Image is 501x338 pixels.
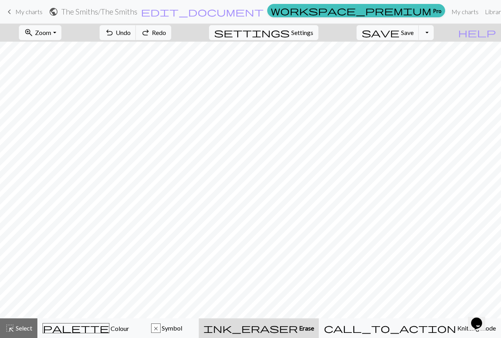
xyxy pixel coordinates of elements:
[298,324,314,332] span: Erase
[141,6,264,17] span: edit_document
[152,324,160,333] div: x
[136,25,171,40] button: Redo
[209,25,318,40] button: SettingsSettings
[37,318,134,338] button: Colour
[5,6,14,17] span: keyboard_arrow_left
[324,323,456,334] span: call_to_action
[5,5,43,18] a: My charts
[203,323,298,334] span: ink_eraser
[15,324,32,332] span: Select
[105,27,114,38] span: undo
[161,324,182,332] span: Symbol
[214,28,290,37] i: Settings
[24,27,33,38] span: zoom_in
[199,318,319,338] button: Erase
[401,29,414,36] span: Save
[448,4,482,20] a: My charts
[214,27,290,38] span: settings
[458,27,496,38] span: help
[291,28,313,37] span: Settings
[319,318,501,338] button: Knitting mode
[456,324,496,332] span: Knitting mode
[5,323,15,334] span: highlight_alt
[134,318,199,338] button: x Symbol
[141,27,150,38] span: redo
[35,29,51,36] span: Zoom
[49,6,58,17] span: public
[357,25,419,40] button: Save
[362,27,399,38] span: save
[109,325,129,332] span: Colour
[19,25,61,40] button: Zoom
[116,29,131,36] span: Undo
[152,29,166,36] span: Redo
[267,4,445,17] a: Pro
[43,323,109,334] span: palette
[100,25,136,40] button: Undo
[61,7,137,16] h2: The Smiths / The Smiths
[468,307,493,330] iframe: chat widget
[271,5,431,16] span: workspace_premium
[15,8,43,15] span: My charts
